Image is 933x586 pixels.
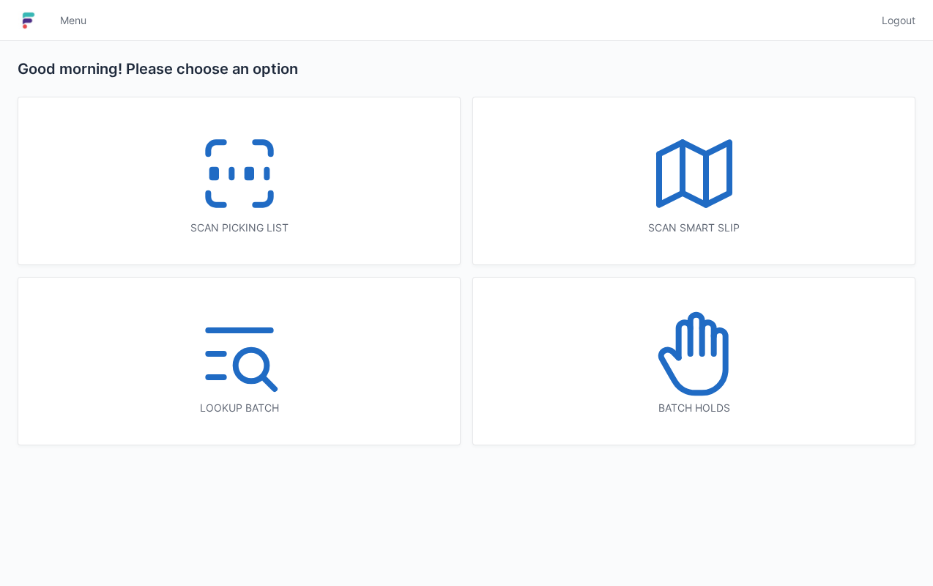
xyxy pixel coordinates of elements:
[472,277,915,445] a: Batch holds
[472,97,915,265] a: Scan smart slip
[18,277,461,445] a: Lookup batch
[48,220,431,235] div: Scan picking list
[18,9,40,32] img: logo-small.jpg
[18,97,461,265] a: Scan picking list
[502,220,885,235] div: Scan smart slip
[60,13,86,28] span: Menu
[873,7,915,34] a: Logout
[18,59,915,79] h2: Good morning! Please choose an option
[51,7,95,34] a: Menu
[882,13,915,28] span: Logout
[48,401,431,415] div: Lookup batch
[502,401,885,415] div: Batch holds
